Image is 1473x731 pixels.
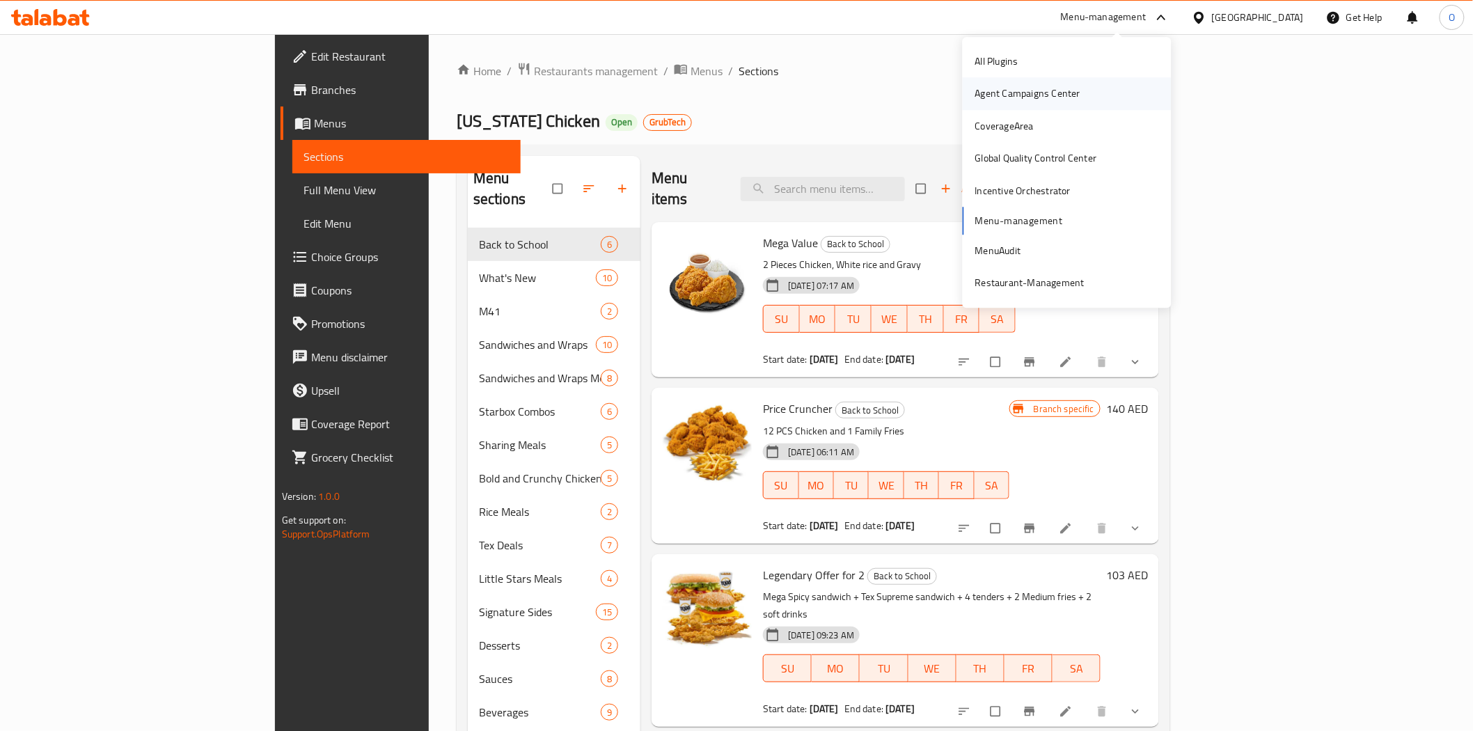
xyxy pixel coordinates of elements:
[601,238,617,251] span: 6
[1087,696,1120,727] button: delete
[908,175,937,202] span: Select section
[868,568,936,584] span: Back to School
[292,140,521,173] a: Sections
[763,588,1101,623] p: Mega Spicy sandwich + Tex Supreme sandwich + 4 tenders + 2 Medium fries + 2 soft drinks
[601,236,618,253] div: items
[597,338,617,352] span: 10
[975,118,1034,134] div: CoverageArea
[1014,347,1048,377] button: Branch-specific-item
[1014,513,1048,544] button: Branch-specific-item
[468,695,640,729] div: Beverages9
[782,279,860,292] span: [DATE] 07:17 AM
[601,503,618,520] div: items
[1087,513,1120,544] button: delete
[304,182,510,198] span: Full Menu View
[769,309,794,329] span: SU
[479,604,596,620] span: Signature Sides
[282,525,370,543] a: Support.OpsPlatform
[468,228,640,261] div: Back to School6
[468,662,640,695] div: Sauces8
[311,449,510,466] span: Grocery Checklist
[763,305,800,333] button: SU
[937,178,982,200] button: Add
[1120,513,1153,544] button: show more
[457,105,600,136] span: [US_STATE] Chicken
[1120,696,1153,727] button: show more
[1059,521,1076,535] a: Edit menu item
[949,347,982,377] button: sort-choices
[805,309,830,329] span: MO
[908,654,956,682] button: WE
[975,276,1085,291] div: Restaurant-Management
[810,700,839,718] b: [DATE]
[517,62,658,80] a: Restaurants management
[652,168,724,210] h2: Menu items
[479,503,601,520] span: Rice Meals
[945,475,968,496] span: FR
[975,183,1071,198] div: Incentive Orchestrator
[468,294,640,328] div: M412
[479,370,601,386] span: Sandwiches and Wraps Meals
[304,148,510,165] span: Sections
[479,470,601,487] span: Bold and Crunchy Chicken Meals
[1061,9,1147,26] div: Menu-management
[835,305,872,333] button: TU
[885,517,915,535] b: [DATE]
[601,639,617,652] span: 2
[479,437,601,453] span: Sharing Meals
[872,305,908,333] button: WE
[281,340,521,374] a: Menu disclaimer
[479,537,601,553] div: Tex Deals
[975,471,1009,499] button: SA
[940,181,978,197] span: Add
[674,62,723,80] a: Menus
[281,40,521,73] a: Edit Restaurant
[468,562,640,595] div: Little Stars Meals4
[479,670,601,687] div: Sauces
[763,233,818,253] span: Mega Value
[800,305,836,333] button: MO
[479,269,596,286] div: What's New
[949,513,982,544] button: sort-choices
[479,704,601,721] span: Beverages
[601,372,617,385] span: 8
[468,629,640,662] div: Desserts2
[1014,696,1048,727] button: Branch-specific-item
[835,402,905,418] div: Back to School
[644,116,691,128] span: GrubTech
[281,274,521,307] a: Coupons
[763,700,808,718] span: Start date:
[904,471,939,499] button: TH
[782,629,860,642] span: [DATE] 09:23 AM
[1106,565,1148,585] h6: 103 AED
[865,659,902,679] span: TU
[468,495,640,528] div: Rice Meals2
[944,305,980,333] button: FR
[544,175,574,202] span: Select all sections
[782,446,860,459] span: [DATE] 06:11 AM
[741,177,905,201] input: search
[975,151,1097,166] div: Global Quality Control Center
[281,441,521,474] a: Grocery Checklist
[1128,705,1142,718] svg: Show Choices
[479,236,601,253] div: Back to School
[479,303,601,320] div: M41
[479,637,601,654] span: Desserts
[468,462,640,495] div: Bold and Crunchy Chicken Meals5
[601,572,617,585] span: 4
[975,243,1021,258] div: MenuAudit
[1449,10,1455,25] span: O
[601,706,617,719] span: 9
[601,370,618,386] div: items
[292,207,521,240] a: Edit Menu
[314,115,510,132] span: Menus
[574,173,607,204] span: Sort sections
[979,305,1016,333] button: SA
[468,395,640,428] div: Starbox Combos6
[860,654,908,682] button: TU
[812,654,860,682] button: MO
[479,336,596,353] span: Sandwiches and Wraps
[949,696,982,727] button: sort-choices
